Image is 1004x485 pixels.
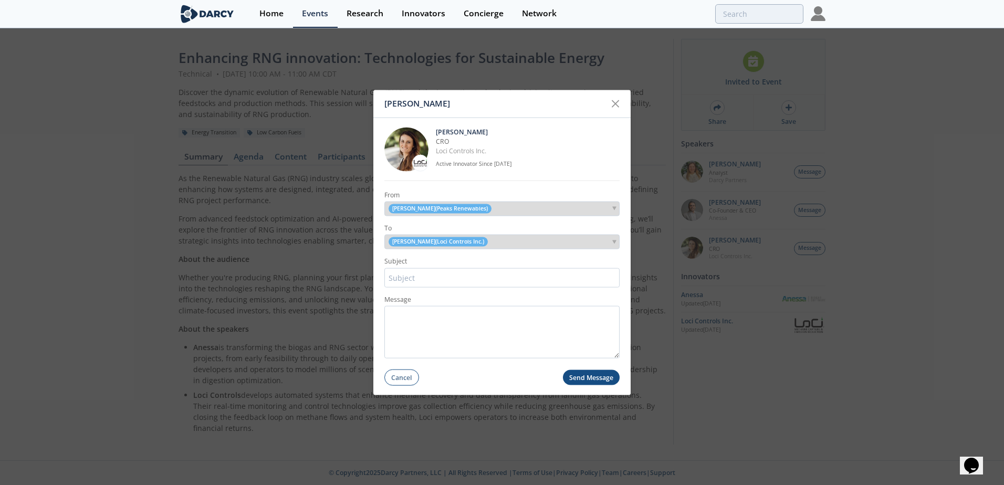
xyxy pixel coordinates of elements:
div: [PERSON_NAME](Peaks Renewables) [384,202,620,216]
div: Research [347,9,383,18]
div: [PERSON_NAME] [384,94,605,114]
iframe: chat widget [960,443,993,475]
input: Advanced Search [715,4,803,24]
span: [PERSON_NAME] ( Peaks Renewables ) [389,204,491,213]
a: Loci Controls Inc. [436,146,486,155]
label: To [384,223,620,233]
img: Loci Controls Inc. [413,159,428,167]
label: Subject [384,256,620,266]
button: Send Message [563,370,620,385]
img: 737ad19b-6c50-4cdf-92c7-29f5966a019e [384,127,428,171]
div: Concierge [464,9,504,18]
img: Profile [811,6,825,21]
label: Message [384,294,620,304]
div: Home [259,9,284,18]
label: From [384,190,620,199]
p: Active Innovator Since [DATE] [436,160,620,168]
div: Events [302,9,328,18]
div: Innovators [402,9,445,18]
div: [PERSON_NAME](Loci Controls Inc.) [384,235,620,249]
input: Subject [384,268,620,287]
p: CRO [436,136,620,146]
p: [PERSON_NAME] [436,127,620,136]
button: Cancel [384,370,419,386]
img: logo-wide.svg [179,5,236,23]
div: Network [522,9,557,18]
span: [PERSON_NAME] ( Loci Controls Inc. ) [392,238,484,245]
